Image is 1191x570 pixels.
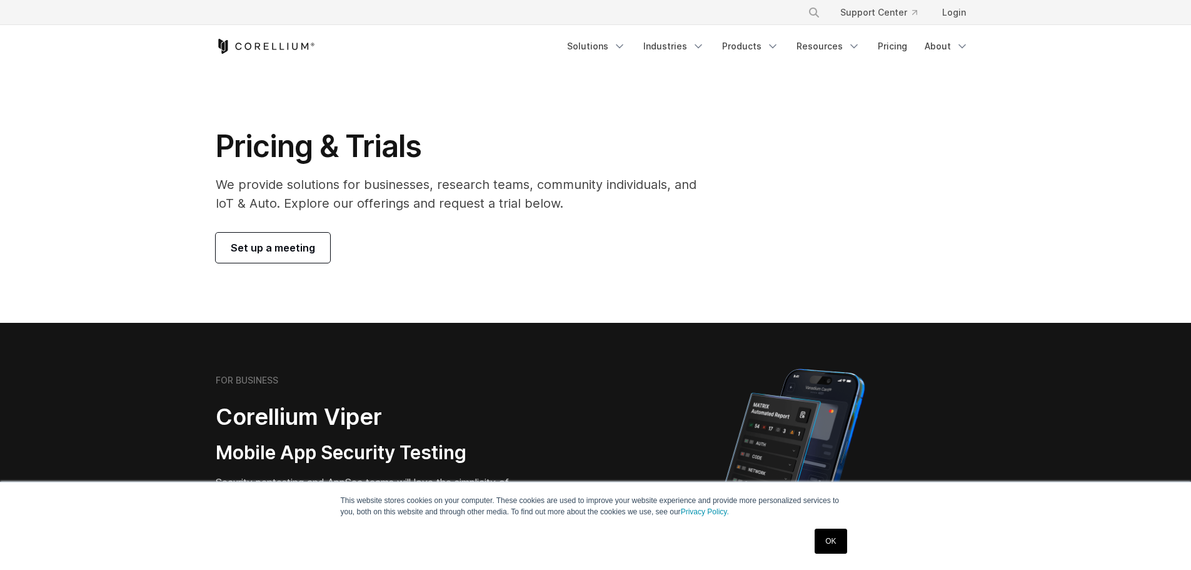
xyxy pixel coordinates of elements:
[216,233,330,263] a: Set up a meeting
[560,35,633,58] a: Solutions
[789,35,868,58] a: Resources
[216,441,536,465] h3: Mobile App Security Testing
[231,240,315,255] span: Set up a meeting
[216,403,536,431] h2: Corellium Viper
[216,475,536,520] p: Security pentesting and AppSec teams will love the simplicity of automated report generation comb...
[216,128,714,165] h1: Pricing & Trials
[932,1,976,24] a: Login
[636,35,712,58] a: Industries
[793,1,976,24] div: Navigation Menu
[715,35,786,58] a: Products
[681,507,729,516] a: Privacy Policy.
[341,495,851,517] p: This website stores cookies on your computer. These cookies are used to improve your website expe...
[560,35,976,58] div: Navigation Menu
[815,529,847,554] a: OK
[216,375,278,386] h6: FOR BUSINESS
[917,35,976,58] a: About
[216,175,714,213] p: We provide solutions for businesses, research teams, community individuals, and IoT & Auto. Explo...
[803,1,825,24] button: Search
[830,1,927,24] a: Support Center
[216,39,315,54] a: Corellium Home
[870,35,915,58] a: Pricing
